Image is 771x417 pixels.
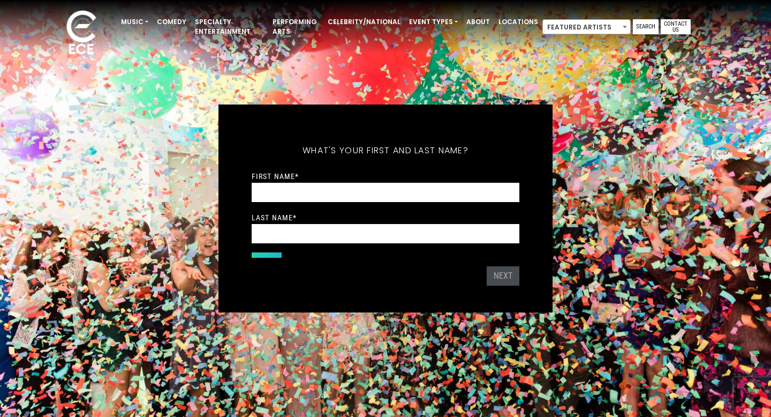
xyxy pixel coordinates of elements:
[191,13,268,41] a: Specialty Entertainment
[252,131,519,170] h5: What's your first and last name?
[405,13,462,31] a: Event Types
[633,19,659,34] a: Search
[462,13,494,31] a: About
[252,213,297,222] label: Last Name
[117,13,153,31] a: Music
[543,20,630,35] span: Featured Artists
[661,19,691,34] a: Contact Us
[268,13,323,41] a: Performing Arts
[153,13,191,31] a: Comedy
[323,13,405,31] a: Celebrity/National
[494,13,542,31] a: Locations
[252,172,299,181] label: First Name
[55,8,108,59] img: ece_new_logo_whitev2-1.png
[542,19,631,34] span: Featured Artists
